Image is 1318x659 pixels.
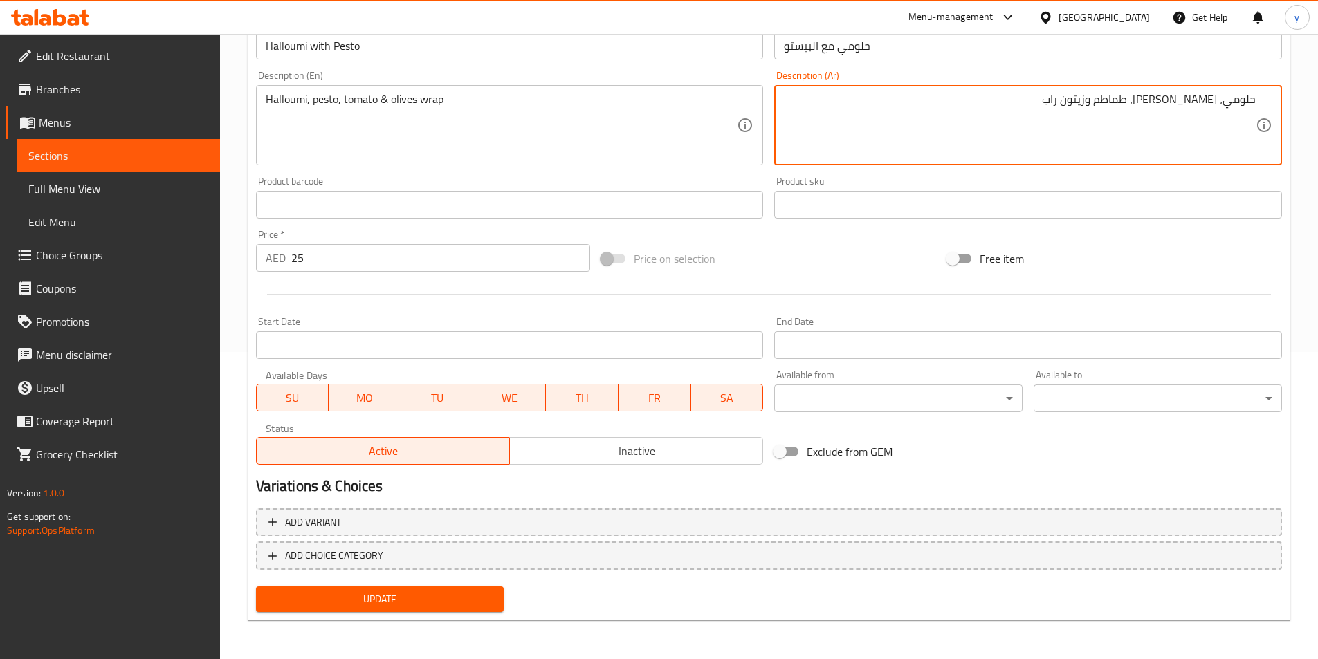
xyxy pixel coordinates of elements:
[36,380,209,396] span: Upsell
[515,441,758,461] span: Inactive
[285,547,383,564] span: ADD CHOICE CATEGORY
[551,388,613,408] span: TH
[980,250,1024,267] span: Free item
[774,32,1282,59] input: Enter name Ar
[36,81,209,98] span: Branches
[509,437,763,465] button: Inactive
[6,73,220,106] a: Branches
[17,205,220,239] a: Edit Menu
[43,484,64,502] span: 1.0.0
[291,244,591,272] input: Please enter price
[6,239,220,272] a: Choice Groups
[36,247,209,263] span: Choice Groups
[908,9,994,26] div: Menu-management
[479,388,540,408] span: WE
[256,437,510,465] button: Active
[36,346,209,363] span: Menu disclaimer
[256,191,764,219] input: Please enter product barcode
[28,180,209,197] span: Full Menu View
[267,591,493,608] span: Update
[36,280,209,297] span: Coupons
[256,384,329,411] button: SU
[334,388,396,408] span: MO
[17,172,220,205] a: Full Menu View
[329,384,401,411] button: MO
[401,384,474,411] button: TU
[546,384,619,411] button: TH
[17,139,220,172] a: Sections
[6,106,220,139] a: Menus
[1034,384,1282,412] div: ​
[285,514,341,531] span: Add variant
[262,441,504,461] span: Active
[7,521,95,539] a: Support.OpsPlatform
[7,484,41,502] span: Version:
[7,508,71,526] span: Get support on:
[697,388,758,408] span: SA
[6,371,220,405] a: Upsell
[6,39,220,73] a: Edit Restaurant
[28,147,209,164] span: Sections
[36,313,209,330] span: Promotions
[256,508,1282,537] button: Add variant
[691,384,764,411] button: SA
[256,476,1282,496] h2: Variations & Choices
[6,305,220,338] a: Promotions
[774,384,1023,412] div: ​
[262,388,324,408] span: SU
[634,250,715,267] span: Price on selection
[6,405,220,438] a: Coverage Report
[256,586,504,612] button: Update
[6,272,220,305] a: Coupons
[784,93,1256,158] textarea: حلومي، [PERSON_NAME]، طماطم وزيتون راب
[266,250,286,266] p: AED
[1294,10,1299,25] span: y
[6,338,220,371] a: Menu disclaimer
[807,443,893,460] span: Exclude from GEM
[624,388,686,408] span: FR
[36,446,209,463] span: Grocery Checklist
[39,114,209,131] span: Menus
[28,214,209,230] span: Edit Menu
[266,93,738,158] textarea: Halloumi, pesto, tomato & olives wrap
[774,191,1282,219] input: Please enter product sku
[256,32,764,59] input: Enter name En
[36,48,209,64] span: Edit Restaurant
[407,388,468,408] span: TU
[619,384,691,411] button: FR
[256,541,1282,570] button: ADD CHOICE CATEGORY
[6,438,220,471] a: Grocery Checklist
[473,384,546,411] button: WE
[36,413,209,429] span: Coverage Report
[1059,10,1150,25] div: [GEOGRAPHIC_DATA]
